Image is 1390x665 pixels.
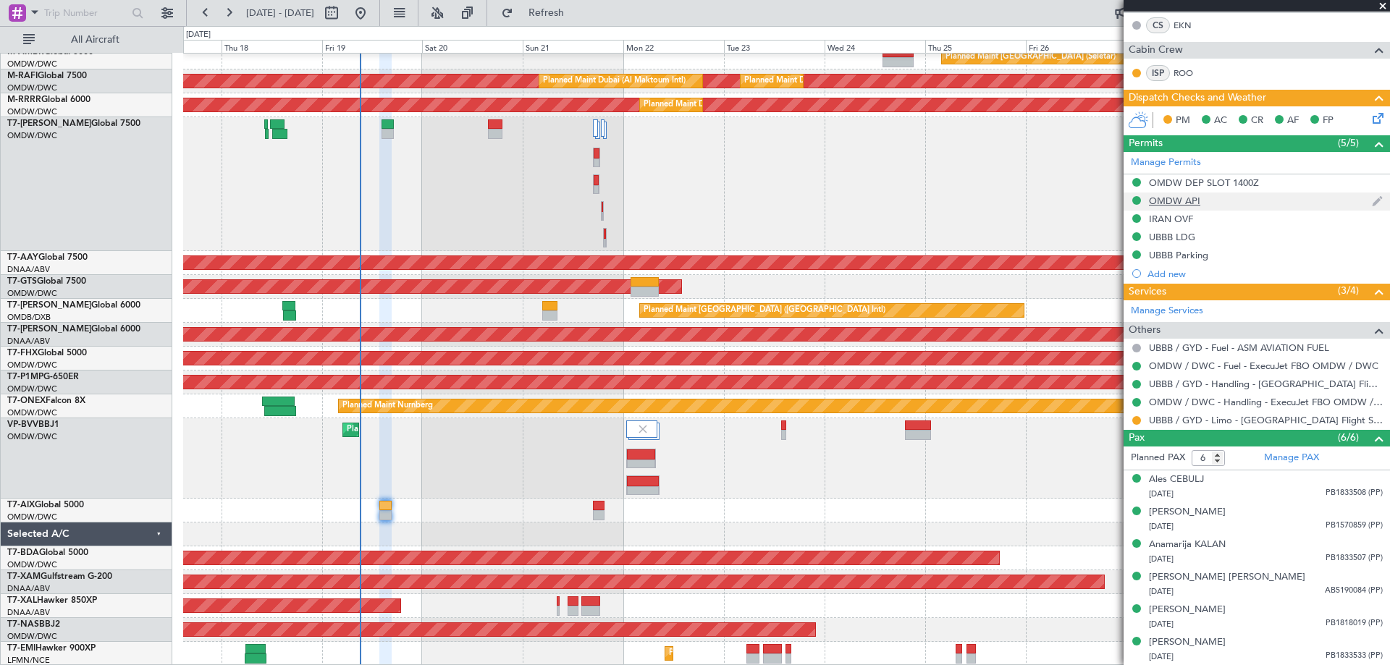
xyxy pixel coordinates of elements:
div: UBBB LDG [1149,231,1195,243]
div: Fri 26 [1026,40,1126,53]
span: Dispatch Checks and Weather [1129,90,1266,106]
a: T7-ONEXFalcon 8X [7,397,85,405]
a: T7-[PERSON_NAME]Global 6000 [7,325,140,334]
div: CS [1146,17,1170,33]
div: Tue 23 [724,40,825,53]
a: DNAA/ABV [7,607,50,618]
div: [PERSON_NAME] [1149,635,1226,650]
span: M-RAFI [7,72,38,80]
a: T7-XAMGulfstream G-200 [7,572,112,581]
a: VP-BVVBBJ1 [7,420,59,429]
a: UBBB / GYD - Limo - [GEOGRAPHIC_DATA] Flight Support [1149,414,1383,426]
a: OMDW/DWC [7,360,57,370]
div: Anamarija KALAN [1149,538,1226,552]
div: ISP [1146,65,1170,81]
span: [DATE] [1149,488,1174,499]
span: PM [1176,114,1190,128]
a: OMDW/DWC [7,59,57,69]
a: OMDW / DWC - Fuel - ExecuJet FBO OMDW / DWC [1149,360,1378,372]
div: Ales CEBULJ [1149,473,1204,487]
a: OMDB/DXB [7,312,51,323]
a: OMDW/DWC [7,631,57,642]
a: UBBB / GYD - Handling - [GEOGRAPHIC_DATA] Flight Support [1149,378,1383,390]
div: [PERSON_NAME] [1149,603,1226,617]
a: T7-AIXGlobal 5000 [7,501,84,509]
a: T7-XALHawker 850XP [7,596,97,605]
span: [DATE] [1149,554,1174,564]
a: DNAA/ABV [7,583,50,594]
a: T7-[PERSON_NAME]Global 7500 [7,119,140,128]
span: T7-[PERSON_NAME] [7,325,91,334]
a: Manage Services [1131,304,1203,318]
span: PB1570859 (PP) [1326,520,1383,532]
span: Refresh [516,8,577,18]
a: T7-GTSGlobal 7500 [7,277,86,286]
a: Manage Permits [1131,156,1201,170]
a: T7-[PERSON_NAME]Global 6000 [7,301,140,310]
span: T7-GTS [7,277,37,286]
div: Sat 20 [422,40,523,53]
span: [DATE] - [DATE] [246,7,314,20]
img: gray-close.svg [636,423,649,436]
span: Cabin Crew [1129,42,1183,59]
span: T7-P1MP [7,373,43,381]
a: OMDW/DWC [7,130,57,141]
div: Planned Maint Dubai (Al Maktoum Intl) [644,94,786,116]
span: T7-FHX [7,349,38,357]
span: T7-XAL [7,596,37,605]
div: IRAN OVF [1149,213,1193,225]
a: DNAA/ABV [7,336,50,347]
a: OMDW/DWC [7,106,57,117]
span: T7-AAY [7,253,38,262]
a: DNAA/ABV [7,264,50,275]
span: [DATE] [1149,651,1174,662]
span: T7-XAM [7,572,41,581]
span: [DATE] [1149,586,1174,597]
img: edit [1372,195,1383,208]
a: OMDW/DWC [7,512,57,522]
a: OMDW/DWC [7,288,57,299]
div: [PERSON_NAME] [1149,505,1226,520]
div: OMDW API [1149,195,1200,207]
a: T7-P1MPG-650ER [7,373,79,381]
a: UBBB / GYD - Fuel - ASM AVIATION FUEL [1149,342,1329,354]
div: Planned Maint [GEOGRAPHIC_DATA] (Seletar) [945,46,1116,68]
div: Sun 21 [523,40,623,53]
a: ROO [1174,67,1206,80]
span: PB1833533 (PP) [1326,650,1383,662]
span: (3/4) [1338,283,1359,298]
label: Planned PAX [1131,451,1185,465]
a: T7-AAYGlobal 7500 [7,253,88,262]
span: PB1833507 (PP) [1326,552,1383,564]
div: Planned Maint Dubai (Al Maktoum Intl) [744,70,887,92]
span: Pax [1129,430,1145,446]
a: T7-EMIHawker 900XP [7,644,96,653]
span: [DATE] [1149,521,1174,532]
span: VP-BVV [7,420,38,429]
span: Services [1129,284,1166,300]
button: All Aircraft [16,28,157,51]
span: AB5190084 (PP) [1325,585,1383,597]
a: OMDW/DWC [7,431,57,442]
a: EKN [1174,19,1206,32]
span: AC [1214,114,1227,128]
a: OMDW/DWC [7,407,57,418]
span: T7-BDA [7,548,39,557]
div: Planned Maint [GEOGRAPHIC_DATA] [669,643,807,664]
span: All Aircraft [38,35,153,45]
div: [DATE] [186,29,211,41]
div: Fri 19 [322,40,423,53]
div: OMDW DEP SLOT 1400Z [1149,177,1259,189]
button: Refresh [494,1,581,25]
a: OMDW/DWC [7,384,57,394]
span: T7-[PERSON_NAME] [7,119,91,128]
span: Permits [1129,135,1163,152]
div: Add new [1147,268,1383,280]
div: Wed 24 [825,40,925,53]
span: [DATE] [1149,619,1174,630]
a: M-RRRRGlobal 6000 [7,96,90,104]
div: Thu 18 [222,40,322,53]
div: Planned Maint Dubai (Al Maktoum Intl) [347,419,489,441]
span: FP [1323,114,1334,128]
span: (5/5) [1338,135,1359,151]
